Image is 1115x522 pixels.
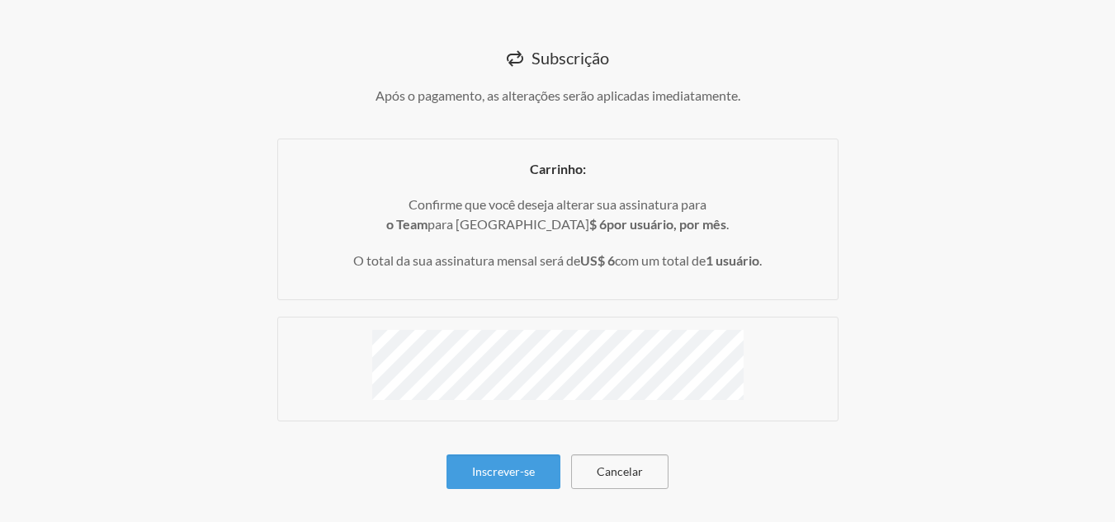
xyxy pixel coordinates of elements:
font: $ 6 [598,252,615,268]
font: . [726,216,729,232]
font: Confirme que você deseja alterar sua assinatura para [409,196,706,212]
font: o Team [386,216,428,232]
font: Inscrever-se [472,465,535,479]
font: com um total de [615,252,706,268]
font: 1 usuário [706,252,759,268]
font: US [580,252,598,268]
font: Cancelar [597,465,643,479]
font: . [759,252,762,268]
button: Cancelar [571,454,669,489]
font: por usuário, por mês [607,216,726,232]
font: Carrinho: [530,161,586,176]
button: Inscrever-se [446,454,560,489]
font: Após o pagamento, as alterações serão aplicadas imediatamente [376,87,738,103]
font: Subscrição [532,48,609,68]
font: para [GEOGRAPHIC_DATA] [428,216,589,232]
font: $ 6 [589,216,607,232]
font: O total da sua assinatura mensal será de [353,252,580,268]
font: . [738,87,740,103]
